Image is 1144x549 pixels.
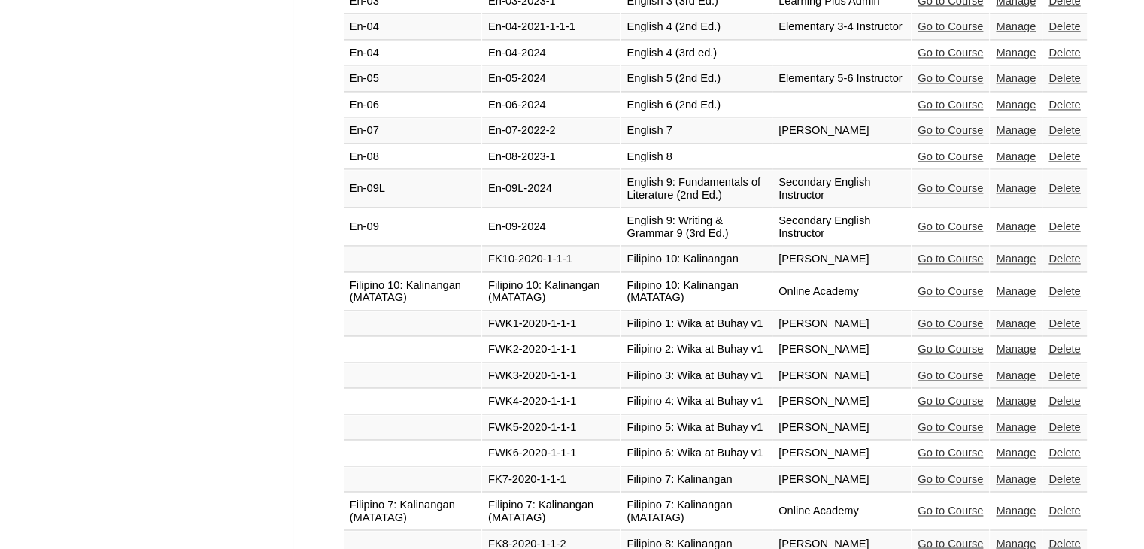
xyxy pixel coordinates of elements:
[621,415,772,441] td: Filipino 5: Wika at Buhay v1
[482,441,620,466] td: FWK6-2020-1-1-1
[996,317,1036,329] a: Manage
[344,208,481,246] td: En-09
[482,208,620,246] td: En-09-2024
[996,343,1036,355] a: Manage
[772,118,911,144] td: [PERSON_NAME]
[1048,150,1080,162] a: Delete
[344,144,481,170] td: En-08
[482,93,620,118] td: En-06-2024
[1048,447,1080,459] a: Delete
[772,66,911,92] td: Elementary 5-6 Instructor
[482,247,620,272] td: FK10-2020-1-1-1
[1048,421,1080,433] a: Delete
[1048,253,1080,265] a: Delete
[918,285,983,297] a: Go to Course
[1048,395,1080,407] a: Delete
[996,285,1036,297] a: Manage
[918,20,983,32] a: Go to Course
[1048,220,1080,232] a: Delete
[621,311,772,337] td: Filipino 1: Wika at Buhay v1
[621,247,772,272] td: Filipino 10: Kalinangan
[918,343,983,355] a: Go to Course
[344,273,481,311] td: Filipino 10: Kalinangan (MATATAG)
[1048,343,1080,355] a: Delete
[1048,182,1080,194] a: Delete
[996,72,1036,84] a: Manage
[772,170,911,208] td: Secondary English Instructor
[344,93,481,118] td: En-06
[918,124,983,136] a: Go to Course
[918,150,983,162] a: Go to Course
[344,66,481,92] td: En-05
[621,144,772,170] td: English 8
[996,473,1036,485] a: Manage
[482,66,620,92] td: En-05-2024
[996,537,1036,549] a: Manage
[482,389,620,414] td: FWK4-2020-1-1-1
[1048,124,1080,136] a: Delete
[621,273,772,311] td: Filipino 10: Kalinangan (MATATAG)
[918,537,983,549] a: Go to Course
[772,363,911,389] td: [PERSON_NAME]
[772,14,911,40] td: Elementary 3-4 Instructor
[482,337,620,362] td: FWK2-2020-1-1-1
[621,93,772,118] td: English 6 (2nd Ed.)
[996,447,1036,459] a: Manage
[621,14,772,40] td: English 4 (2nd Ed.)
[621,441,772,466] td: Filipino 6: Wika at Buhay v1
[1048,473,1080,485] a: Delete
[344,118,481,144] td: En-07
[918,253,983,265] a: Go to Course
[1048,99,1080,111] a: Delete
[482,118,620,144] td: En-07-2022-2
[1048,317,1080,329] a: Delete
[918,421,983,433] a: Go to Course
[344,493,481,530] td: Filipino 7: Kalinangan (MATATAG)
[621,337,772,362] td: Filipino 2: Wika at Buhay v1
[772,441,911,466] td: [PERSON_NAME]
[918,317,983,329] a: Go to Course
[996,99,1036,111] a: Manage
[482,467,620,493] td: FK7-2020-1-1-1
[996,182,1036,194] a: Manage
[621,389,772,414] td: Filipino 4: Wika at Buhay v1
[344,14,481,40] td: En-04
[482,493,620,530] td: Filipino 7: Kalinangan (MATATAG)
[772,493,911,530] td: Online Academy
[482,144,620,170] td: En-08-2023-1
[996,395,1036,407] a: Manage
[482,41,620,66] td: En-04-2024
[482,273,620,311] td: Filipino 10: Kalinangan (MATATAG)
[772,415,911,441] td: [PERSON_NAME]
[482,311,620,337] td: FWK1-2020-1-1-1
[482,14,620,40] td: En-04-2021-1-1-1
[996,505,1036,517] a: Manage
[996,421,1036,433] a: Manage
[996,20,1036,32] a: Manage
[772,467,911,493] td: [PERSON_NAME]
[482,363,620,389] td: FWK3-2020-1-1-1
[772,247,911,272] td: [PERSON_NAME]
[621,170,772,208] td: English 9: Fundamentals of Literature (2nd Ed.)
[772,208,911,246] td: Secondary English Instructor
[1048,72,1080,84] a: Delete
[1048,47,1080,59] a: Delete
[621,118,772,144] td: English 7
[996,150,1036,162] a: Manage
[918,99,983,111] a: Go to Course
[772,273,911,311] td: Online Academy
[344,170,481,208] td: En-09L
[344,41,481,66] td: En-04
[918,505,983,517] a: Go to Course
[621,493,772,530] td: Filipino 7: Kalinangan (MATATAG)
[918,395,983,407] a: Go to Course
[918,369,983,381] a: Go to Course
[1048,505,1080,517] a: Delete
[1048,537,1080,549] a: Delete
[996,124,1036,136] a: Manage
[996,369,1036,381] a: Manage
[918,72,983,84] a: Go to Course
[996,253,1036,265] a: Manage
[918,473,983,485] a: Go to Course
[621,467,772,493] td: Filipino 7: Kalinangan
